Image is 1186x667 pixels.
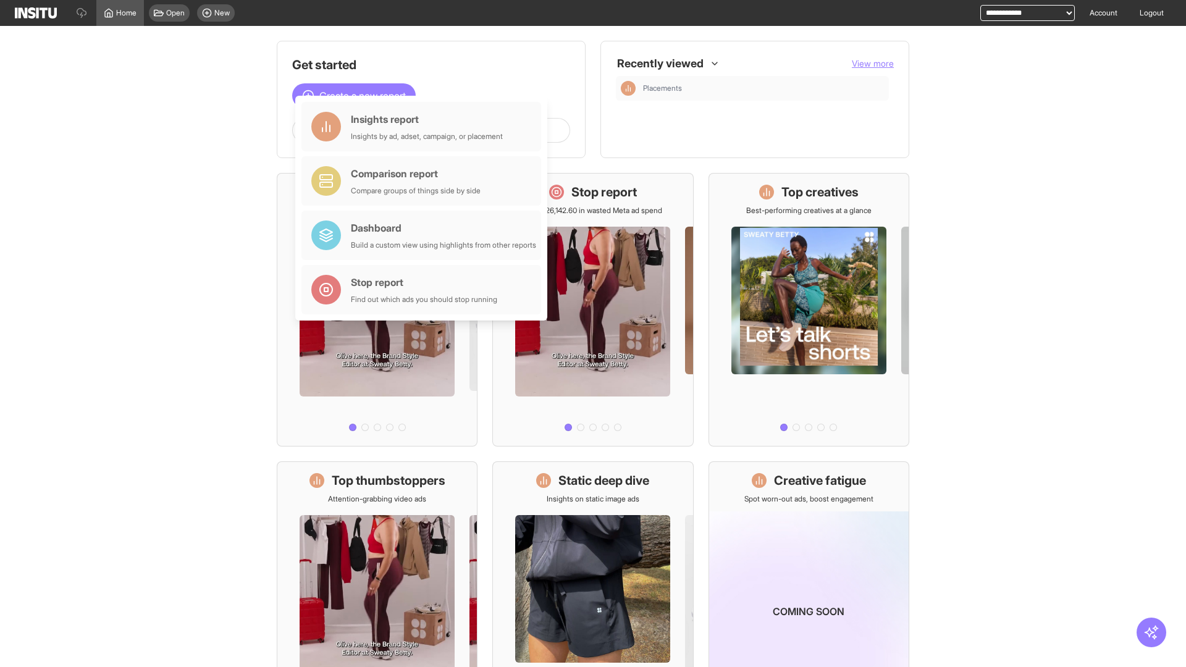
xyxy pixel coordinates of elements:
[292,56,570,73] h1: Get started
[558,472,649,489] h1: Static deep dive
[351,166,481,181] div: Comparison report
[547,494,639,504] p: Insights on static image ads
[643,83,884,93] span: Placements
[351,220,536,235] div: Dashboard
[292,83,416,108] button: Create a new report
[214,8,230,18] span: New
[351,295,497,304] div: Find out which ads you should stop running
[15,7,57,19] img: Logo
[643,83,682,93] span: Placements
[166,8,185,18] span: Open
[621,81,636,96] div: Insights
[492,173,693,447] a: Stop reportSave £26,142.60 in wasted Meta ad spend
[351,112,503,127] div: Insights report
[328,494,426,504] p: Attention-grabbing video ads
[746,206,872,216] p: Best-performing creatives at a glance
[351,132,503,141] div: Insights by ad, adset, campaign, or placement
[351,186,481,196] div: Compare groups of things side by side
[571,183,637,201] h1: Stop report
[852,57,894,70] button: View more
[781,183,859,201] h1: Top creatives
[116,8,137,18] span: Home
[319,88,406,103] span: Create a new report
[523,206,662,216] p: Save £26,142.60 in wasted Meta ad spend
[351,240,536,250] div: Build a custom view using highlights from other reports
[351,275,497,290] div: Stop report
[709,173,909,447] a: Top creativesBest-performing creatives at a glance
[852,58,894,69] span: View more
[332,472,445,489] h1: Top thumbstoppers
[277,173,477,447] a: What's live nowSee all active ads instantly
